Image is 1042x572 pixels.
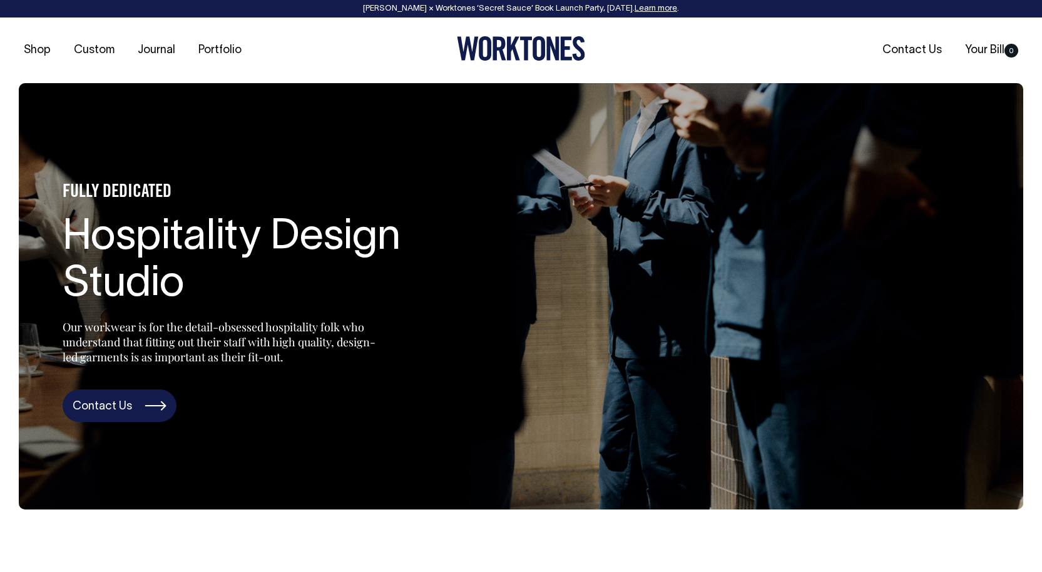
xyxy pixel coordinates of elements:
[133,40,180,61] a: Journal
[19,40,56,61] a: Shop
[63,215,438,309] h2: Hospitality Design Studio
[63,389,176,422] a: Contact Us
[635,5,677,13] a: Learn more
[877,40,947,61] a: Contact Us
[193,40,247,61] a: Portfolio
[63,183,438,203] h4: FULLY DEDICATED
[960,40,1023,61] a: Your Bill0
[63,319,375,364] p: Our workwear is for the detail-obsessed hospitality folk who understand that fitting out their st...
[1004,44,1018,58] span: 0
[69,40,120,61] a: Custom
[13,4,1029,13] div: [PERSON_NAME] × Worktones ‘Secret Sauce’ Book Launch Party, [DATE]. .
